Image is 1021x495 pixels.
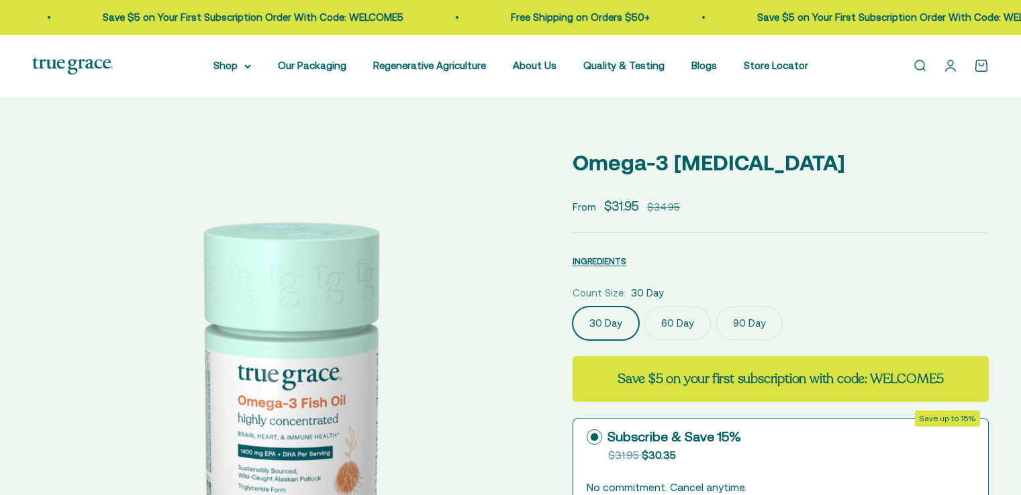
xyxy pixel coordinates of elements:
p: Omega-3 [MEDICAL_DATA] [573,146,989,180]
summary: Shop [213,58,251,74]
a: Store Locator [744,60,808,71]
a: Free Shipping on Orders $50+ [499,11,638,23]
a: Our Packaging [278,60,346,71]
a: About Us [513,60,556,71]
span: 30 Day [631,285,664,301]
sale-price: $31.95 [604,196,639,216]
a: Blogs [691,60,717,71]
strong: Save $5 on your first subscription with code: WELCOME5 [618,370,944,388]
a: Quality & Testing [583,60,665,71]
p: Save $5 on Your First Subscription Order With Code: WELCOME5 [91,9,392,25]
span: INGREDIENTS [573,256,626,266]
span: From [573,200,596,215]
a: Regenerative Agriculture [373,60,486,71]
compare-at-price: $34.95 [647,199,680,215]
button: INGREDIENTS [573,253,626,269]
legend: Count Size: [573,285,626,301]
